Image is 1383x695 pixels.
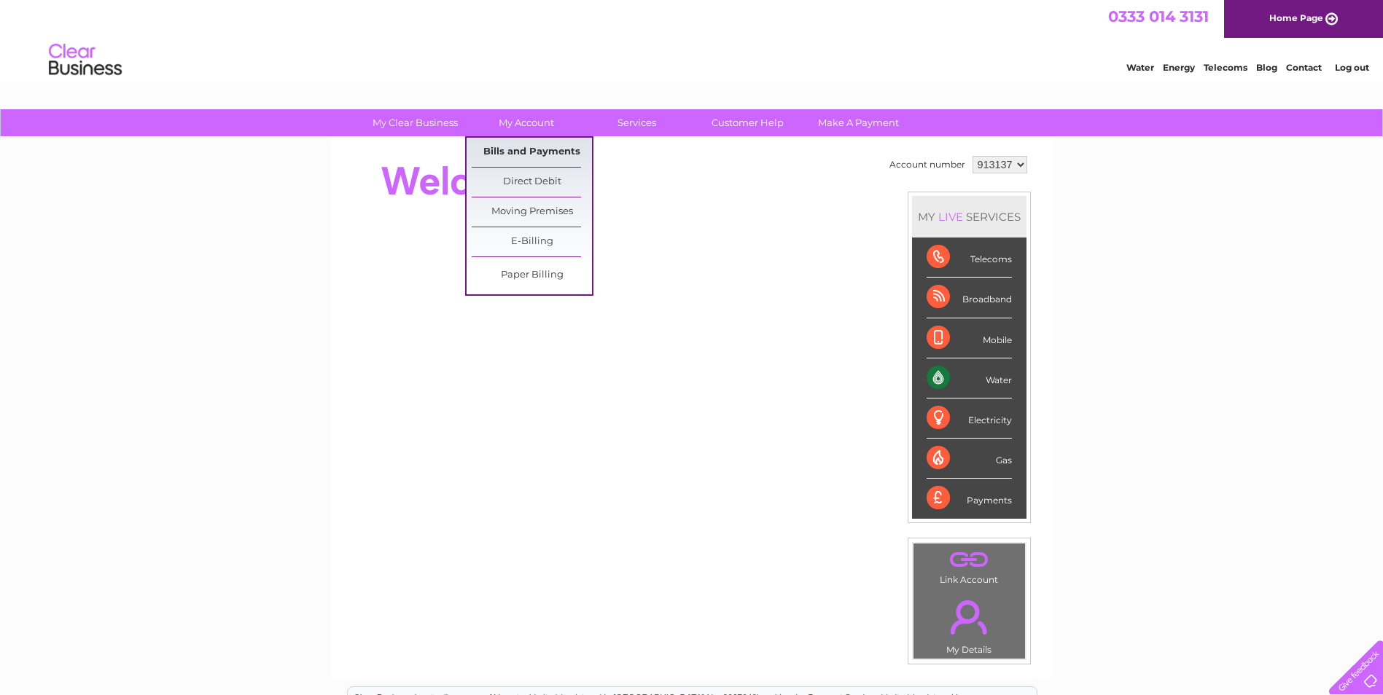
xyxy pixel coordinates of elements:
[927,278,1012,318] div: Broadband
[927,318,1012,358] div: Mobile
[1108,7,1209,25] a: 0333 014 3131
[472,261,592,290] a: Paper Billing
[472,227,592,256] a: E-Billing
[927,398,1012,439] div: Electricity
[935,210,966,224] div: LIVE
[927,479,1012,518] div: Payments
[913,543,1026,589] td: Link Account
[1286,62,1322,73] a: Contact
[927,439,1012,479] div: Gas
[348,8,1037,71] div: Clear Business is a trading name of Verastar Limited (registered in [GEOGRAPHIC_DATA] No. 3667643...
[1335,62,1369,73] a: Log out
[355,109,475,136] a: My Clear Business
[48,38,122,82] img: logo.png
[927,358,1012,398] div: Water
[1126,62,1154,73] a: Water
[912,196,1026,237] div: MY SERVICES
[798,109,919,136] a: Make A Payment
[886,152,969,177] td: Account number
[472,138,592,167] a: Bills and Payments
[466,109,586,136] a: My Account
[1163,62,1195,73] a: Energy
[927,237,1012,278] div: Telecoms
[577,109,697,136] a: Services
[917,592,1021,643] a: .
[472,197,592,227] a: Moving Premises
[687,109,808,136] a: Customer Help
[917,547,1021,573] a: .
[472,168,592,197] a: Direct Debit
[1256,62,1277,73] a: Blog
[1204,62,1247,73] a: Telecoms
[913,588,1026,659] td: My Details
